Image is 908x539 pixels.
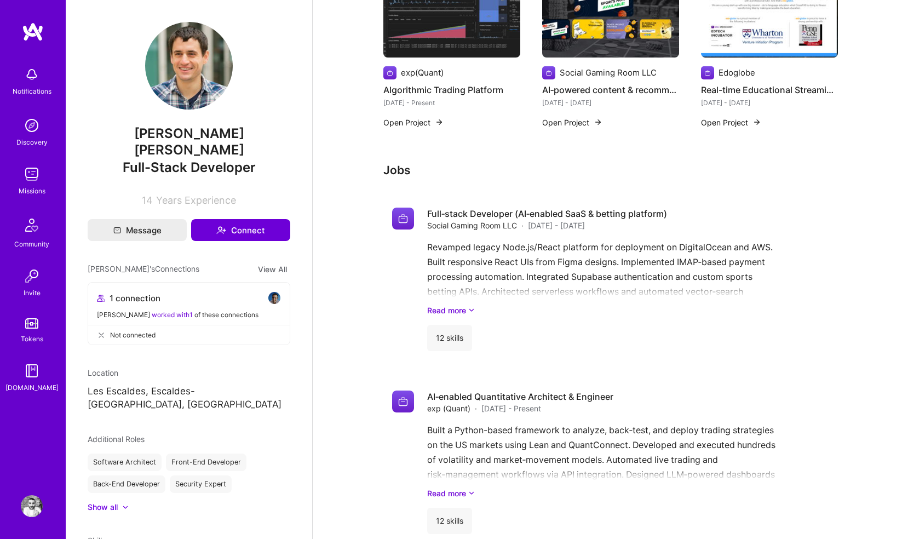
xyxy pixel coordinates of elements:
[383,163,838,177] h3: Jobs
[542,117,602,128] button: Open Project
[542,66,555,79] img: Company logo
[427,508,472,534] div: 12 skills
[113,226,121,234] i: icon Mail
[392,391,414,412] img: Company logo
[97,331,106,340] i: icon CloseGray
[401,67,444,78] div: exp(Quant)
[21,333,43,345] div: Tokens
[145,22,233,110] img: User Avatar
[88,475,165,493] div: Back-End Developer
[5,382,59,393] div: [DOMAIN_NAME]
[427,325,472,351] div: 12 skills
[97,294,105,302] i: icon Collaborator
[701,83,838,97] h4: Real-time Educational Streaming Platform
[216,225,226,235] i: icon Connect
[21,265,43,287] img: Invite
[435,118,444,127] img: arrow-right
[166,454,246,471] div: Front-End Developer
[383,66,396,79] img: Company logo
[24,287,41,299] div: Invite
[110,293,160,304] span: 1 connection
[25,318,38,329] img: tokens
[110,329,156,341] span: Not connected
[18,495,45,517] a: User Avatar
[468,305,475,316] i: icon ArrowDownSecondaryDark
[383,83,520,97] h4: Algorithmic Trading Platform
[427,488,829,499] a: Read more
[481,403,541,414] span: [DATE] - Present
[88,434,145,444] span: Additional Roles
[156,194,236,206] span: Years Experience
[268,291,281,305] img: avatar
[752,118,761,127] img: arrow-right
[22,22,44,42] img: logo
[427,208,667,220] h4: Full‑stack Developer (AI‑enabled SaaS & betting platform)
[427,403,470,414] span: exp (Quant)
[560,67,657,78] div: Social Gaming Room LLC
[21,114,43,136] img: discovery
[701,97,838,108] div: [DATE] - [DATE]
[255,263,290,276] button: View All
[475,403,477,414] span: ·
[427,305,829,316] a: Read more
[97,309,281,320] div: [PERSON_NAME] of these connections
[594,118,602,127] img: arrow-right
[88,282,290,345] button: 1 connectionavatar[PERSON_NAME] worked with1 of these connectionsNot connected
[88,125,290,158] span: [PERSON_NAME] [PERSON_NAME]
[88,367,290,379] div: Location
[528,220,585,231] span: [DATE] - [DATE]
[521,220,524,231] span: ·
[152,311,193,319] span: worked with 1
[542,97,679,108] div: [DATE] - [DATE]
[542,83,679,97] h4: AI‑powered content & recommendation SaaS
[21,64,43,85] img: bell
[19,185,45,197] div: Missions
[191,219,290,241] button: Connect
[142,194,153,206] span: 14
[13,85,51,97] div: Notifications
[427,220,517,231] span: Social Gaming Room LLC
[88,385,290,411] p: Les Escaldes, Escaldes-[GEOGRAPHIC_DATA], [GEOGRAPHIC_DATA]
[88,263,199,276] span: [PERSON_NAME]'s Connections
[88,219,187,241] button: Message
[701,117,761,128] button: Open Project
[392,208,414,230] img: Company logo
[21,163,43,185] img: teamwork
[21,495,43,517] img: User Avatar
[383,117,444,128] button: Open Project
[19,212,45,238] img: Community
[88,502,118,513] div: Show all
[383,97,520,108] div: [DATE] - Present
[16,136,48,148] div: Discovery
[719,67,755,78] div: Edoglobe
[170,475,232,493] div: Security Expert
[468,488,475,499] i: icon ArrowDownSecondaryDark
[701,66,714,79] img: Company logo
[88,454,162,471] div: Software Architect
[21,360,43,382] img: guide book
[123,159,256,175] span: Full-Stack Developer
[427,391,613,403] h4: AI‑enabled Quantitative Architect & Engineer
[14,238,49,250] div: Community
